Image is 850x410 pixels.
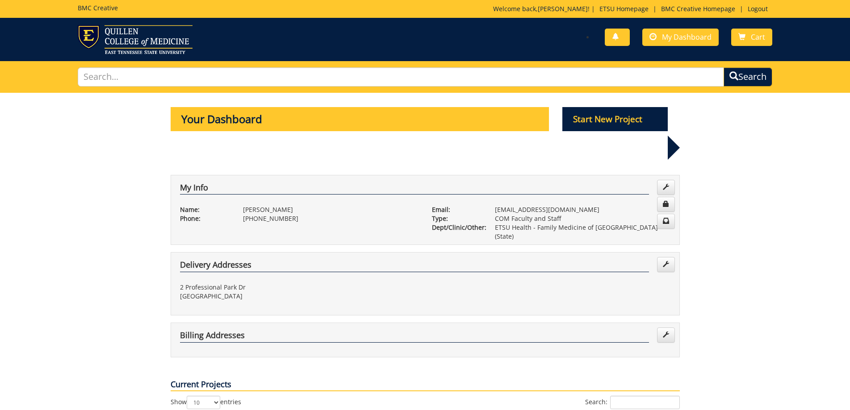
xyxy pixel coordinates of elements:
[585,396,680,409] label: Search:
[562,107,668,131] p: Start New Project
[180,331,649,343] h4: Billing Addresses
[657,257,675,272] a: Edit Addresses
[180,261,649,272] h4: Delivery Addresses
[657,180,675,195] a: Edit Info
[495,223,670,241] p: ETSU Health - Family Medicine of [GEOGRAPHIC_DATA] (State)
[743,4,772,13] a: Logout
[187,396,220,409] select: Showentries
[78,4,118,11] h5: BMC Creative
[180,183,649,195] h4: My Info
[78,67,724,87] input: Search...
[243,205,419,214] p: [PERSON_NAME]
[432,205,482,214] p: Email:
[751,32,765,42] span: Cart
[657,214,675,229] a: Change Communication Preferences
[180,292,419,301] p: [GEOGRAPHIC_DATA]
[495,205,670,214] p: [EMAIL_ADDRESS][DOMAIN_NAME]
[180,214,230,223] p: Phone:
[432,223,482,232] p: Dept/Clinic/Other:
[610,396,680,409] input: Search:
[432,214,482,223] p: Type:
[657,327,675,343] a: Edit Addresses
[657,197,675,212] a: Change Password
[662,32,712,42] span: My Dashboard
[731,29,772,46] a: Cart
[493,4,772,13] p: Welcome back, ! | | |
[595,4,653,13] a: ETSU Homepage
[538,4,588,13] a: [PERSON_NAME]
[171,107,549,131] p: Your Dashboard
[78,25,193,54] img: ETSU logo
[171,396,241,409] label: Show entries
[724,67,772,87] button: Search
[657,4,740,13] a: BMC Creative Homepage
[562,116,668,124] a: Start New Project
[171,379,680,391] p: Current Projects
[495,214,670,223] p: COM Faculty and Staff
[180,283,419,292] p: 2 Professional Park Dr
[180,205,230,214] p: Name:
[642,29,719,46] a: My Dashboard
[243,214,419,223] p: [PHONE_NUMBER]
